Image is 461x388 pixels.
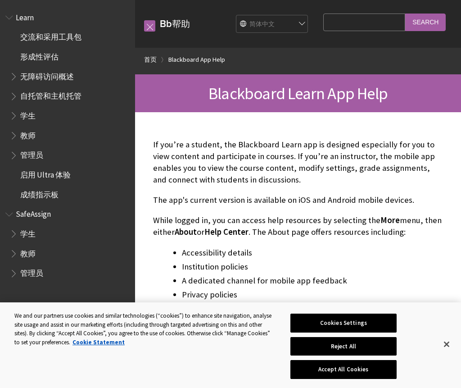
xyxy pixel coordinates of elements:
[20,30,81,42] span: 交流和采用工具包
[20,128,36,140] span: 教师
[20,187,59,199] span: 成绩指示板
[182,260,443,273] li: Institution policies
[72,338,125,346] a: More information about your privacy, opens in a new tab
[16,10,34,22] span: Learn
[182,246,443,259] li: Accessibility details
[20,148,43,160] span: 管理员
[5,10,130,202] nav: Book outline for Blackboard Learn Help
[20,167,71,179] span: 启用 Ultra 体验
[20,49,59,61] span: 形成性评估
[405,14,446,31] input: Search
[20,89,81,101] span: 自托管和主机托管
[153,215,443,238] p: While logged in, you can access help resources by selecting the menu, then either or . The About ...
[153,194,443,206] p: The app's current version is available on iOS and Android mobile devices.
[20,69,74,81] span: 无障碍访问概述
[153,139,443,186] p: If you’re a student, the Blackboard Learn app is designed especially for you to view content and ...
[20,246,36,258] span: 教师
[290,360,397,379] button: Accept All Cookies
[20,266,43,278] span: 管理员
[20,108,36,120] span: 学生
[290,337,397,356] button: Reject All
[236,15,308,33] select: Site Language Selector
[160,18,190,29] a: Bb帮助
[144,54,157,65] a: 首页
[5,207,130,281] nav: Book outline for Blackboard SafeAssign
[168,54,225,65] a: Blackboard App Help
[204,227,249,237] span: Help Center
[290,314,397,333] button: Cookies Settings
[175,227,197,237] span: About
[160,18,172,30] strong: Bb
[208,83,388,104] span: Blackboard Learn App Help
[14,311,276,347] div: We and our partners use cookies and similar technologies (“cookies”) to enhance site navigation, ...
[16,207,51,219] span: SafeAssign
[182,288,443,301] li: Privacy policies
[437,334,456,354] button: Close
[380,215,400,225] span: More
[20,226,36,238] span: 学生
[182,274,443,287] li: A dedicated channel for mobile app feedback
